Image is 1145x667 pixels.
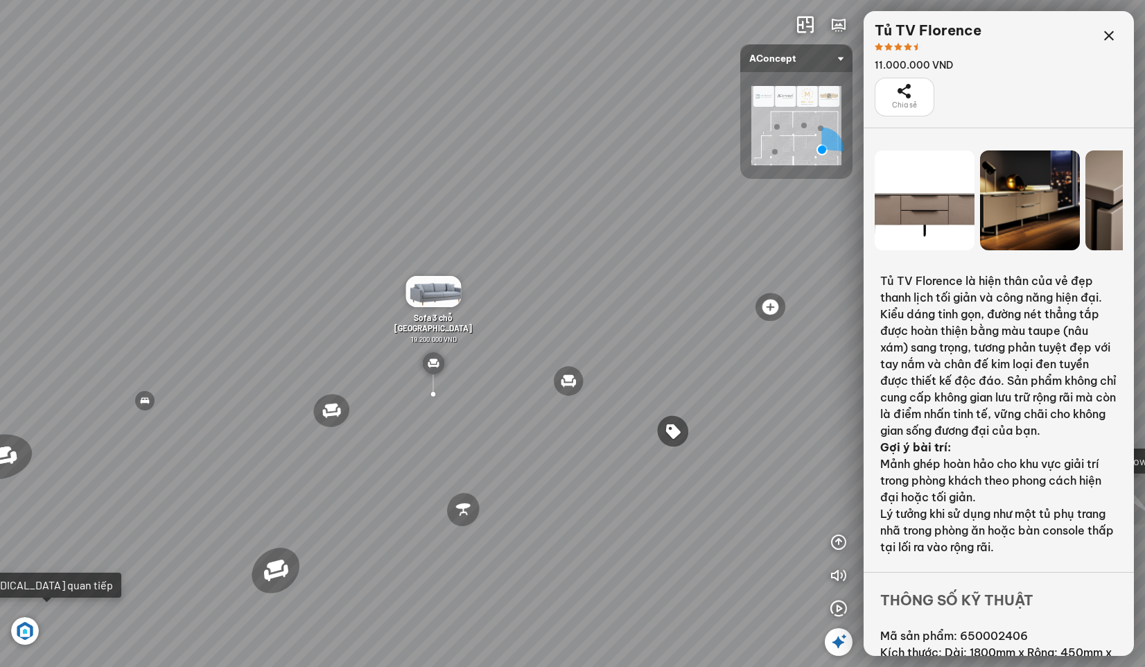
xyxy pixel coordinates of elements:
[410,335,457,343] span: 19.200.000 VND
[884,43,893,51] span: star
[880,440,951,454] strong: Gợi ý bài trí:
[880,272,1117,439] p: Tủ TV Florence là hiện thân của vẻ đẹp thanh lịch tối giản và công năng hiện đại. Kiểu dáng tinh ...
[914,43,922,51] span: star
[880,456,1117,505] li: Mảnh ghép hoàn hảo cho khu vực giải trí trong phòng khách theo phong cách hiện đại hoặc tối giản.
[904,43,912,51] span: star
[875,22,981,39] div: Tủ TV Florence
[11,617,39,645] img: Artboard_6_4x_1_F4RHW9YJWHU.jpg
[749,44,844,72] span: AConcept
[394,313,472,333] span: Sofa 3 chỗ [GEOGRAPHIC_DATA]
[880,627,1117,644] li: Mã sản phẩm: 650002406
[751,86,841,165] img: AConcept_CTMHTJT2R6E4.png
[880,505,1117,555] li: Lý tưởng khi sử dụng như một tủ phụ trang nhã trong phòng ăn hoặc bàn console thấp tại lối ra vào...
[892,100,917,111] span: Chia sẻ
[864,572,1134,611] div: Thông số kỹ thuật
[405,276,461,307] img: Sofa_3_ch__Adel_JDPY27NEHH3G.gif
[894,43,902,51] span: star
[875,58,981,72] div: 11.000.000 VND
[875,43,883,51] span: star
[422,352,444,374] img: type_sofa_CL2K24RXHCN6.svg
